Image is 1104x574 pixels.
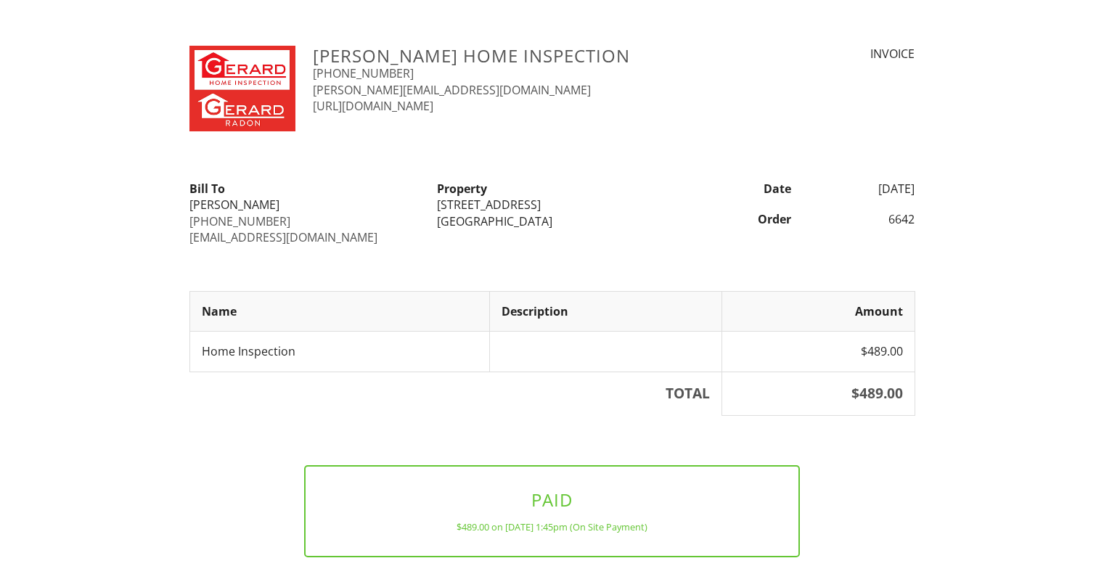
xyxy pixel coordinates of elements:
[437,197,667,213] div: [STREET_ADDRESS]
[313,46,729,65] h3: [PERSON_NAME] Home Inspection
[313,82,591,98] a: [PERSON_NAME][EMAIL_ADDRESS][DOMAIN_NAME]
[189,197,420,213] div: [PERSON_NAME]
[721,291,915,331] th: Amount
[189,181,225,197] strong: Bill To
[676,211,800,227] div: Order
[437,213,667,229] div: [GEOGRAPHIC_DATA]
[189,213,290,229] a: [PHONE_NUMBER]
[189,46,296,131] img: GERRAD.png
[313,98,433,114] a: [URL][DOMAIN_NAME]
[800,181,924,197] div: [DATE]
[800,211,924,227] div: 6642
[189,372,721,415] th: TOTAL
[437,181,487,197] strong: Property
[189,229,377,245] a: [EMAIL_ADDRESS][DOMAIN_NAME]
[676,181,800,197] div: Date
[202,343,295,359] span: Home Inspection
[329,521,775,533] div: $489.00 on [DATE] 1:45pm (On Site Payment)
[329,490,775,509] h3: PAID
[721,332,915,372] td: $489.00
[746,46,915,62] div: INVOICE
[313,65,414,81] a: [PHONE_NUMBER]
[490,291,721,331] th: Description
[721,372,915,415] th: $489.00
[189,291,490,331] th: Name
